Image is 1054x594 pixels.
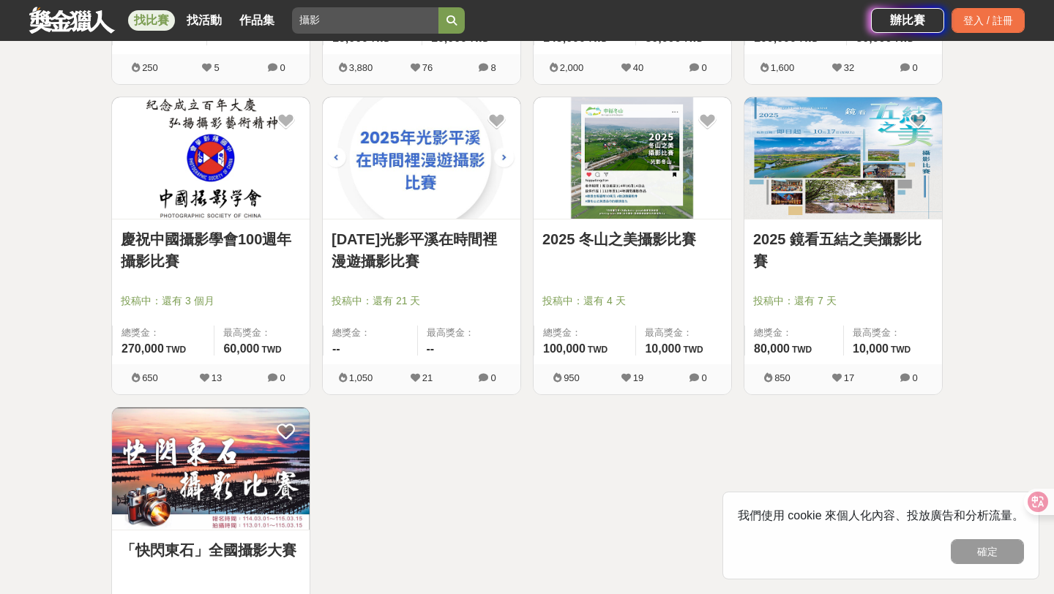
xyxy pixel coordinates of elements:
[121,228,301,272] a: 慶祝中國攝影學會100週年攝影比賽
[754,326,834,340] span: 總獎金：
[142,372,158,383] span: 650
[683,345,703,355] span: TWD
[323,97,520,219] img: Cover Image
[951,539,1024,564] button: 確定
[332,326,408,340] span: 總獎金：
[792,345,812,355] span: TWD
[181,10,228,31] a: 找活動
[645,342,681,355] span: 10,000
[701,62,706,73] span: 0
[349,62,373,73] span: 3,880
[633,372,643,383] span: 19
[744,97,942,219] img: Cover Image
[844,372,854,383] span: 17
[891,345,911,355] span: TWD
[427,342,435,355] span: --
[853,326,933,340] span: 最高獎金：
[261,345,281,355] span: TWD
[427,326,512,340] span: 最高獎金：
[774,372,790,383] span: 850
[280,372,285,383] span: 0
[214,62,219,73] span: 5
[212,372,222,383] span: 13
[542,293,722,309] span: 投稿中：還有 4 天
[912,372,917,383] span: 0
[128,10,175,31] a: 找比賽
[292,7,438,34] input: 有長照挺你，care到心坎裡！青春出手，拍出照顧 影音徵件活動
[233,10,280,31] a: 作品集
[112,407,310,530] img: Cover Image
[332,342,340,355] span: --
[422,372,433,383] span: 21
[223,326,301,340] span: 最高獎金：
[122,326,205,340] span: 總獎金：
[564,372,580,383] span: 950
[542,228,722,250] a: 2025 冬山之美攝影比賽
[753,228,933,272] a: 2025 鏡看五結之美攝影比賽
[280,62,285,73] span: 0
[332,293,512,309] span: 投稿中：還有 21 天
[223,342,259,355] span: 60,000
[588,345,608,355] span: TWD
[952,8,1025,33] div: 登入 / 註冊
[543,342,586,355] span: 100,000
[490,62,496,73] span: 8
[912,62,917,73] span: 0
[112,97,310,219] img: Cover Image
[142,62,158,73] span: 250
[543,326,627,340] span: 總獎金：
[753,293,933,309] span: 投稿中：還有 7 天
[349,372,373,383] span: 1,050
[122,342,164,355] span: 270,000
[645,326,722,340] span: 最高獎金：
[112,407,310,530] a: Cover Image
[422,62,433,73] span: 76
[332,228,512,272] a: [DATE]光影平溪在時間裡漫遊攝影比賽
[490,372,496,383] span: 0
[853,342,889,355] span: 10,000
[754,342,790,355] span: 80,000
[633,62,643,73] span: 40
[534,97,731,219] img: Cover Image
[738,509,1024,522] span: 我們使用 cookie 來個人化內容、投放廣告和分析流量。
[871,8,944,33] a: 辦比賽
[166,345,186,355] span: TWD
[701,372,706,383] span: 0
[560,62,584,73] span: 2,000
[121,293,301,309] span: 投稿中：還有 3 個月
[121,539,301,561] a: 「快閃東石」全國攝影大賽
[844,62,854,73] span: 32
[771,62,795,73] span: 1,600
